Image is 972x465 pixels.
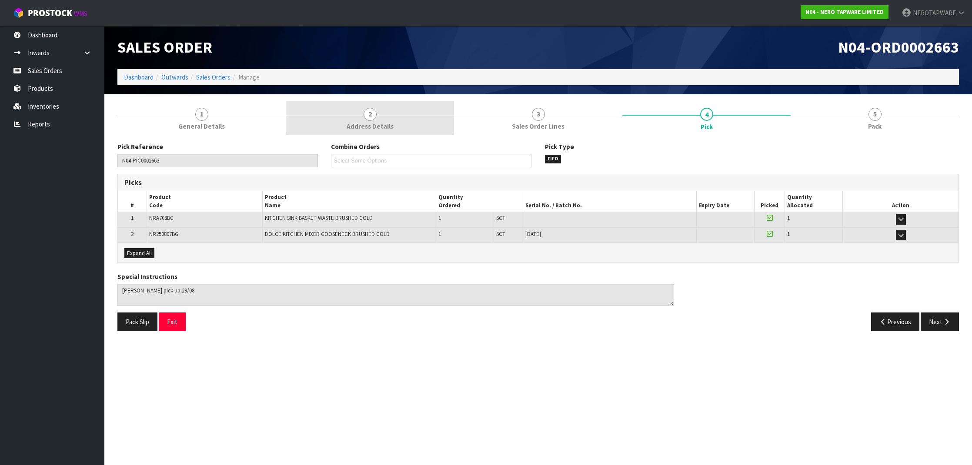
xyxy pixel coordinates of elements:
[545,155,561,163] span: FIFO
[805,8,884,16] strong: N04 - NERO TAPWARE LIMITED
[124,73,154,81] a: Dashboard
[28,7,72,19] span: ProStock
[545,142,574,151] label: Pick Type
[868,108,882,121] span: 5
[238,73,260,81] span: Manage
[438,214,441,222] span: 1
[331,142,380,151] label: Combine Orders
[265,230,390,238] span: DOLCE KITCHEN MIXER GOOSENECK BRUSHED GOLD
[843,191,959,212] th: Action
[161,73,188,81] a: Outwards
[512,122,564,131] span: Sales Order Lines
[178,122,225,131] span: General Details
[118,191,147,212] th: #
[124,248,154,259] button: Expand All
[438,230,441,238] span: 1
[838,37,959,57] span: N04-ORD0002663
[124,179,532,187] h3: Picks
[131,214,134,222] span: 1
[787,230,790,238] span: 1
[117,37,212,57] span: Sales Order
[117,142,163,151] label: Pick Reference
[195,108,208,121] span: 1
[700,108,713,121] span: 4
[701,122,713,131] span: Pick
[921,312,959,331] button: Next
[868,122,882,131] span: Pack
[496,230,505,238] span: SCT
[117,136,959,338] span: Pick
[127,249,152,257] span: Expand All
[697,191,755,212] th: Expiry Date
[117,272,177,281] label: Special Instructions
[117,312,157,331] button: Pack Slip
[149,230,178,238] span: NR250807BG
[871,312,920,331] button: Previous
[147,191,263,212] th: Product Code
[149,214,174,222] span: NRA708BG
[496,214,505,222] span: SCT
[131,230,134,238] span: 2
[532,108,545,121] span: 3
[347,122,394,131] span: Address Details
[265,214,373,222] span: KITCHEN SINK BASKET WASTE BRUSHED GOLD
[364,108,377,121] span: 2
[523,191,696,212] th: Serial No. / Batch No.
[196,73,230,81] a: Sales Orders
[525,230,541,238] span: [DATE]
[159,312,186,331] button: Exit
[761,202,778,209] span: Picked
[787,214,790,222] span: 1
[913,9,956,17] span: NEROTAPWARE
[785,191,843,212] th: Quantity Allocated
[436,191,523,212] th: Quantity Ordered
[13,7,24,18] img: cube-alt.png
[263,191,436,212] th: Product Name
[74,10,87,18] small: WMS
